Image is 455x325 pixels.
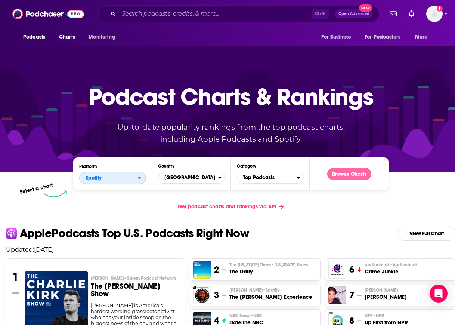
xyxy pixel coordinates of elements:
a: [PERSON_NAME][PERSON_NAME] [365,287,407,301]
img: Podchaser - Follow, Share and Rate Podcasts [12,7,84,21]
button: open menu [410,30,437,44]
span: Monitoring [89,32,115,42]
span: Podcasts [23,32,45,42]
img: The Joe Rogan Experience [193,286,211,304]
div: Open Intercom Messenger [430,285,448,303]
span: New [359,4,372,12]
a: Get podcast charts and rankings via API [172,197,290,216]
span: • NBC [250,313,262,318]
p: Candace Owens [365,287,407,293]
h3: The [PERSON_NAME] Experience [229,293,312,301]
h3: 3 [214,289,219,301]
span: [PERSON_NAME] [365,287,398,293]
a: The [US_STATE] Times•[US_STATE] TimesThe Daily [229,262,308,275]
span: For Podcasters [365,32,400,42]
span: audiochuck [365,262,418,268]
p: Select a chart [19,182,53,195]
svg: Add a profile image [437,6,443,12]
span: Top Podcasts [237,171,297,184]
span: Charts [59,32,75,42]
span: The [US_STATE] Times [229,262,308,268]
p: Joe Rogan • Spotify [229,287,312,293]
span: • Salem Podcast Network [124,276,176,281]
button: Countries [158,172,225,184]
h3: 6 [349,264,354,275]
button: Browse Charts [327,168,371,180]
p: NBC News • NBC [229,313,263,319]
img: User Profile [426,6,443,22]
p: audiochuck • Audiochuck [365,262,418,268]
span: • NPR [373,313,384,318]
button: Categories [237,172,304,184]
img: apple Icon [6,228,17,239]
span: [GEOGRAPHIC_DATA] [158,171,218,184]
img: Candace [328,286,346,304]
div: Search podcasts, credits, & more... [98,5,379,22]
span: • [US_STATE] Times [271,262,308,267]
h3: 7 [349,289,354,301]
a: audiochuck•AudiochuckCrime Junkie [365,262,418,275]
span: NPR [365,313,384,319]
p: Charlie Kirk • Salem Podcast Network [91,275,179,281]
p: The New York Times • New York Times [229,262,308,268]
span: For Business [321,32,351,42]
a: [PERSON_NAME]•SpotifyThe [PERSON_NAME] Experience [229,287,312,301]
p: Podcast Charts & Rankings [89,72,374,121]
img: The Daily [193,261,211,279]
span: Ctrl K [312,9,329,19]
button: open menu [316,30,360,44]
h3: [PERSON_NAME] [365,293,407,301]
h3: 1 [12,271,19,284]
span: [PERSON_NAME] [229,287,280,293]
span: Logged in as evankrask [426,6,443,22]
p: Up-to-date popularity rankings from the top podcast charts, including Apple Podcasts and Spotify. [102,121,359,145]
button: Open AdvancedNew [335,9,373,18]
h3: The [PERSON_NAME] Show [91,283,179,298]
span: NBC News [229,313,262,319]
button: open menu [83,30,125,44]
h3: The Daily [229,268,308,275]
a: [PERSON_NAME]•Salem Podcast NetworkThe [PERSON_NAME] Show [91,275,179,302]
a: Show notifications dropdown [387,7,400,20]
h3: 2 [214,264,219,275]
h2: Platforms [79,172,146,184]
span: [PERSON_NAME] [91,275,176,281]
img: select arrow [43,190,67,197]
p: NPR • NPR [365,313,408,319]
button: open menu [18,30,55,44]
span: More [415,32,428,42]
a: Show notifications dropdown [406,7,417,20]
h3: Crime Junkie [365,268,418,275]
img: Crime Junkie [328,261,346,279]
span: Open Advanced [338,12,369,16]
a: Charts [54,30,80,44]
p: Apple Podcasts Top U.S. Podcasts Right Now [20,227,249,239]
input: Search podcasts, credits, & more... [119,8,312,20]
span: Spotify [86,175,102,181]
span: • Audiochuck [390,262,418,267]
button: open menu [360,30,411,44]
button: Show profile menu [426,6,443,22]
span: • Spotify [263,288,280,293]
span: Get podcast charts and rankings via API [178,203,276,210]
button: open menu [79,172,146,184]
